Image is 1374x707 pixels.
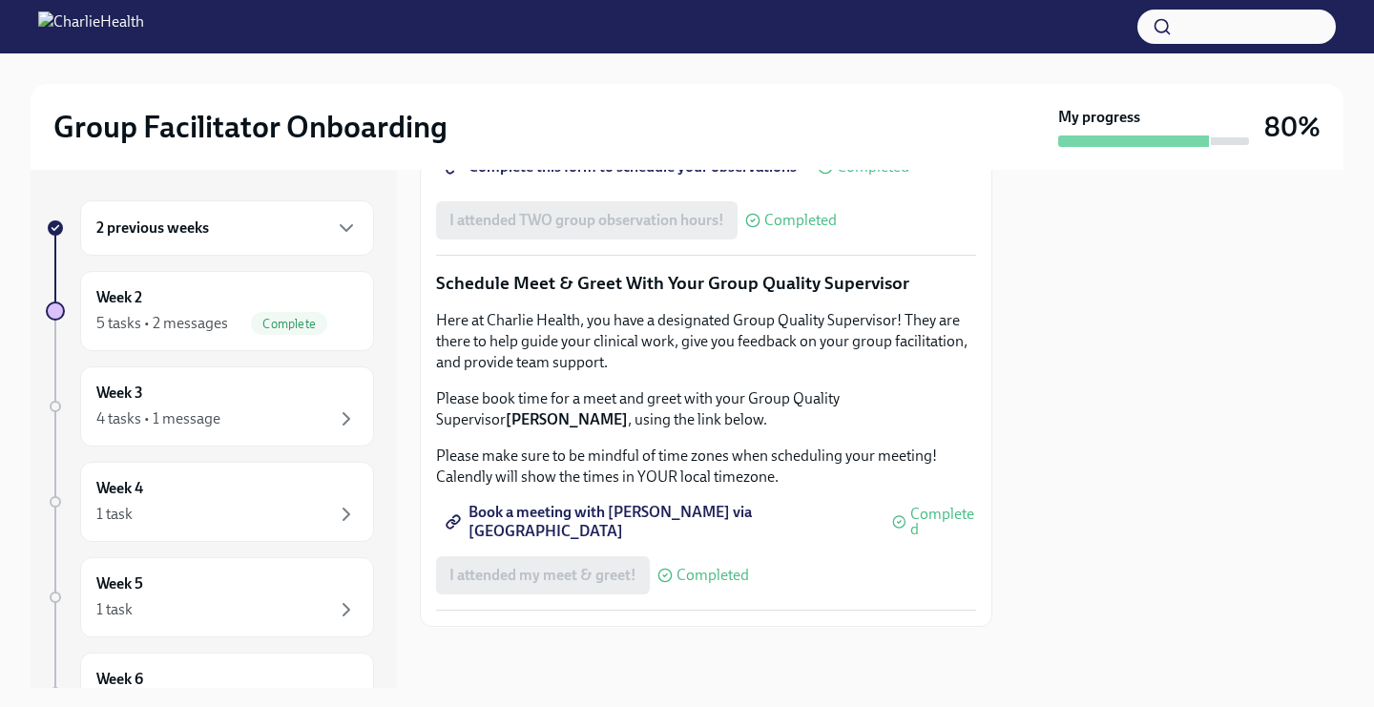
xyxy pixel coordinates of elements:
[436,503,885,541] a: Book a meeting with [PERSON_NAME] via [GEOGRAPHIC_DATA]
[96,383,143,404] h6: Week 3
[436,388,976,430] p: Please book time for a meet and greet with your Group Quality Supervisor , using the link below.
[96,408,220,429] div: 4 tasks • 1 message
[53,108,448,146] h2: Group Facilitator Onboarding
[506,410,628,428] strong: [PERSON_NAME]
[46,366,374,447] a: Week 34 tasks • 1 message
[1058,107,1140,128] strong: My progress
[96,478,143,499] h6: Week 4
[837,159,909,175] span: Completed
[96,313,228,334] div: 5 tasks • 2 messages
[46,557,374,637] a: Week 51 task
[764,213,837,228] span: Completed
[96,287,142,308] h6: Week 2
[436,446,976,488] p: Please make sure to be mindful of time zones when scheduling your meeting! Calendly will show the...
[436,271,976,296] p: Schedule Meet & Greet With Your Group Quality Supervisor
[96,599,133,620] div: 1 task
[46,462,374,542] a: Week 41 task
[96,669,143,690] h6: Week 6
[910,507,976,537] span: Completed
[677,568,749,583] span: Completed
[449,512,871,531] span: Book a meeting with [PERSON_NAME] via [GEOGRAPHIC_DATA]
[1264,110,1321,144] h3: 80%
[96,504,133,525] div: 1 task
[38,11,144,42] img: CharlieHealth
[96,218,209,239] h6: 2 previous weeks
[46,271,374,351] a: Week 25 tasks • 2 messagesComplete
[436,310,976,373] p: Here at Charlie Health, you have a designated Group Quality Supervisor! They are there to help gu...
[96,573,143,594] h6: Week 5
[251,317,327,331] span: Complete
[80,200,374,256] div: 2 previous weeks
